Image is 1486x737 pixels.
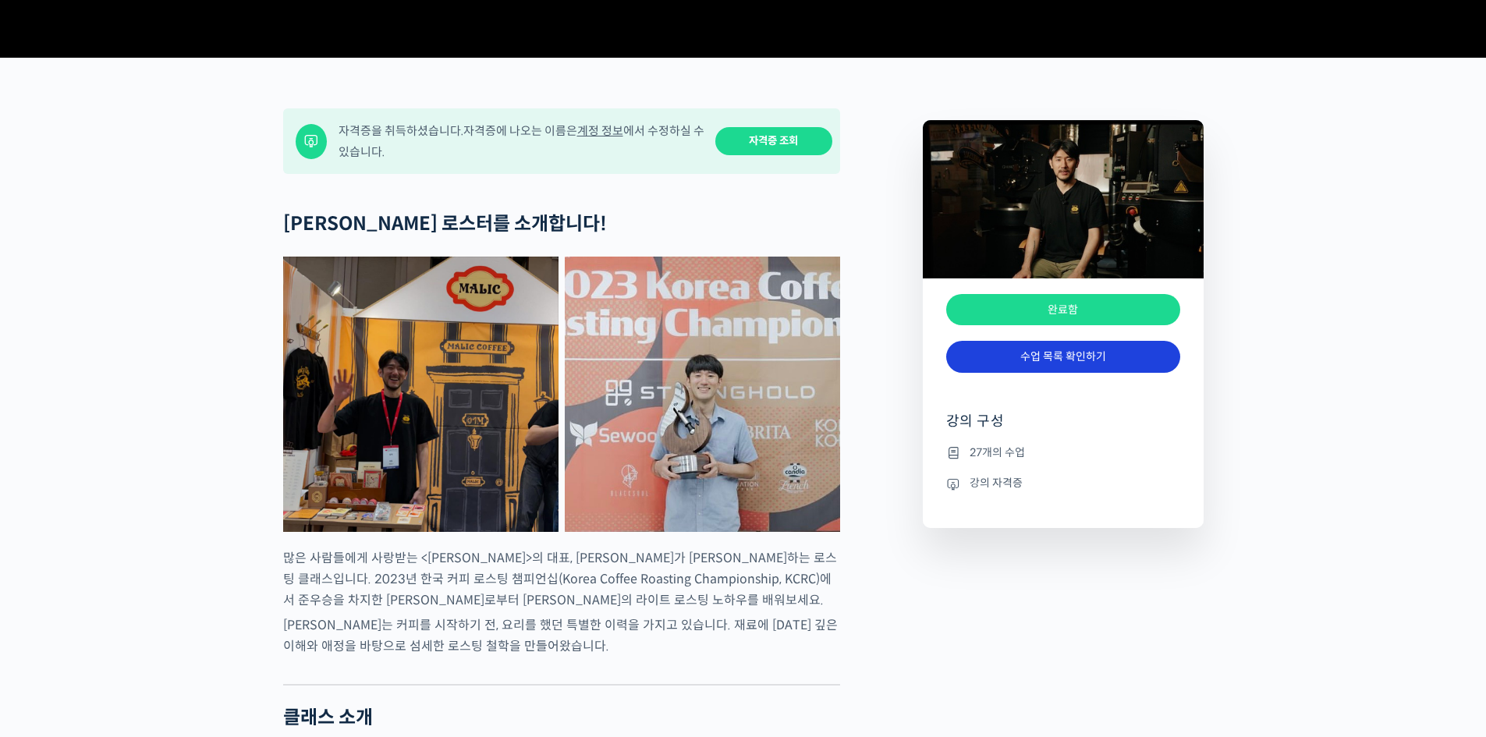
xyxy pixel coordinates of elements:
li: 강의 자격증 [946,474,1180,493]
div: 완료함 [946,294,1180,326]
h4: 강의 구성 [946,412,1180,443]
a: 자격증 조회 [715,127,832,156]
p: 많은 사람들에게 사랑받는 <[PERSON_NAME]>의 대표, [PERSON_NAME]가 [PERSON_NAME]하는 로스팅 클래스입니다. 2023년 한국 커피 로스팅 챔피언... [283,547,840,611]
a: 대화 [103,494,201,533]
p: [PERSON_NAME]는 커피를 시작하기 전, 요리를 했던 특별한 이력을 가지고 있습니다. 재료에 [DATE] 깊은 이해와 애정을 바탕으로 섬세한 로스팅 철학을 만들어왔습니다. [283,615,840,657]
span: 홈 [49,518,59,530]
a: 설정 [201,494,300,533]
a: 홈 [5,494,103,533]
strong: [PERSON_NAME] 로스터를 소개합니다! [283,212,607,236]
span: 설정 [241,518,260,530]
a: 계정 정보 [577,123,623,138]
a: 수업 목록 확인하기 [946,341,1180,373]
div: 자격증을 취득하셨습니다. 자격증에 나오는 이름은 에서 수정하실 수 있습니다. [339,120,705,162]
h2: 클래스 소개 [283,707,840,729]
span: 대화 [143,519,161,531]
li: 27개의 수업 [946,443,1180,462]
